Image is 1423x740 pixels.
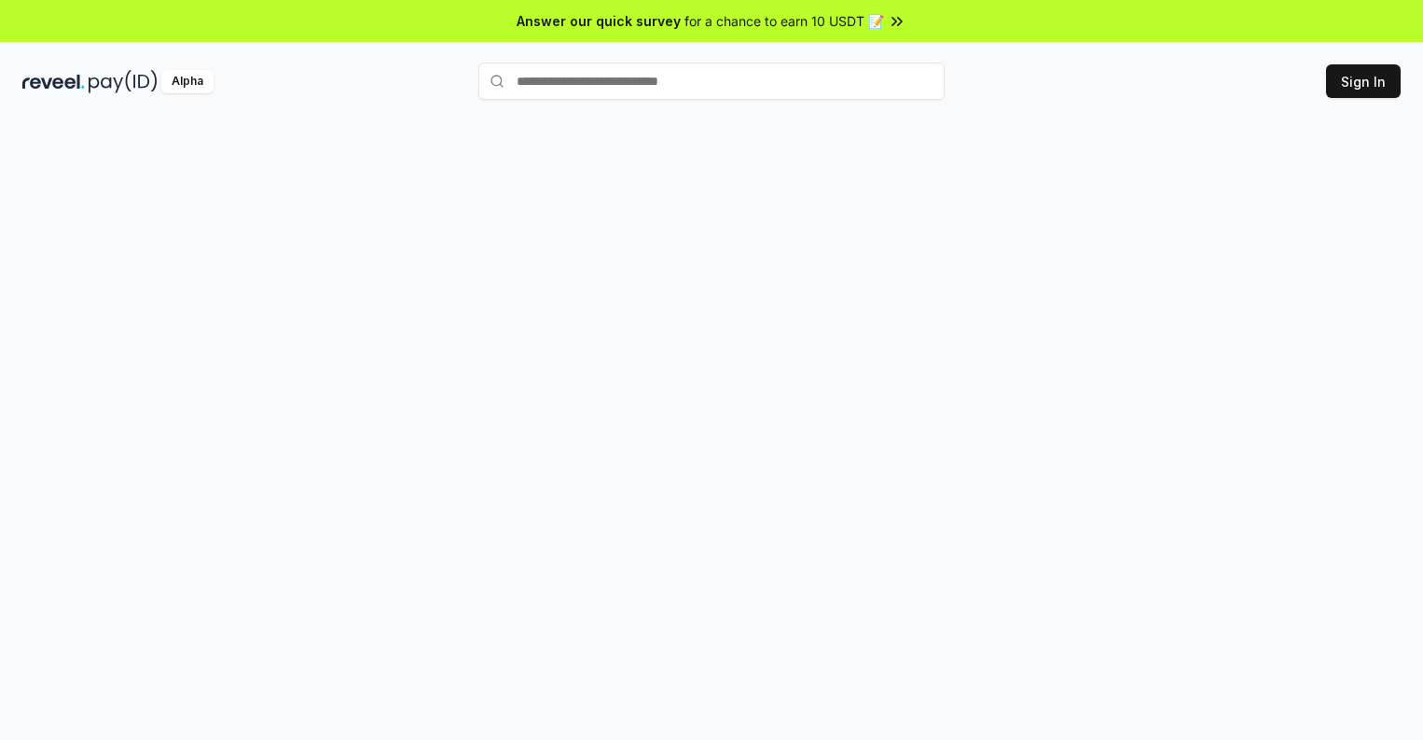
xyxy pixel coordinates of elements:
[89,70,158,93] img: pay_id
[684,11,884,31] span: for a chance to earn 10 USDT 📝
[22,70,85,93] img: reveel_dark
[517,11,681,31] span: Answer our quick survey
[161,70,214,93] div: Alpha
[1326,64,1401,98] button: Sign In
